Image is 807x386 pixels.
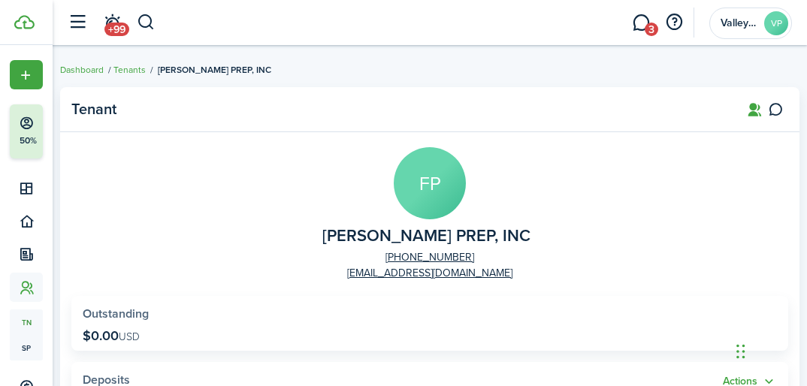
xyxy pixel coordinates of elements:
button: Search [137,10,156,35]
div: Drag [736,329,745,374]
button: 50% [10,104,134,158]
span: [PERSON_NAME] PREP, INC [158,63,271,77]
p: $0.00 [83,328,140,343]
span: FOLEY PREP, INC [322,227,530,246]
a: tn [10,309,43,335]
a: Notifications [98,4,126,42]
avatar-text: VP [764,11,788,35]
button: Open sidebar [63,8,92,37]
button: Open resource center [661,10,687,35]
img: TenantCloud [14,15,35,29]
a: sp [10,335,43,360]
a: [EMAIL_ADDRESS][DOMAIN_NAME] [347,265,512,281]
p: 50% [19,134,38,147]
span: Outstanding [83,305,149,322]
avatar-text: FP [394,147,466,219]
span: USD [119,329,140,345]
span: Valley Park Properties [721,18,758,29]
panel-main-title: Tenant [71,101,728,118]
span: 3 [645,23,658,36]
a: [PHONE_NUMBER] [385,249,474,265]
span: +99 [104,23,129,36]
a: Tenants [113,63,146,77]
a: Dashboard [60,63,104,77]
a: Messaging [627,4,655,42]
iframe: Chat Widget [732,314,807,386]
button: Open menu [10,60,43,89]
